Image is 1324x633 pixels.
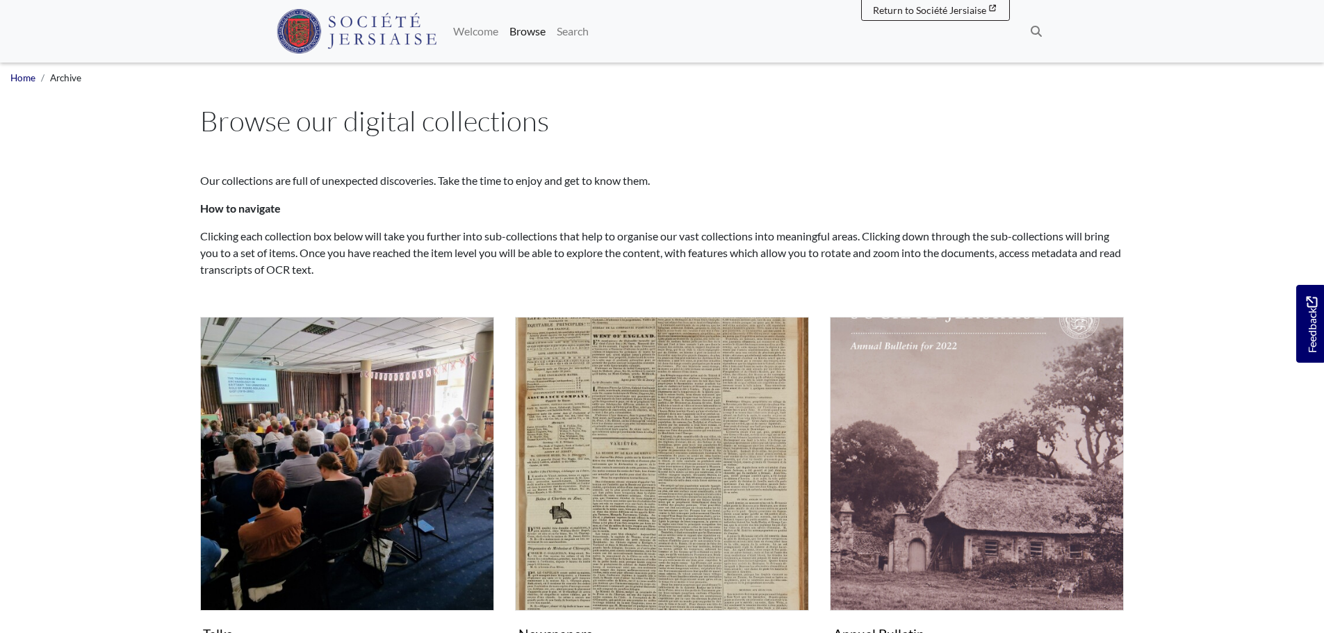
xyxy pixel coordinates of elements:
span: Archive [50,72,81,83]
a: Browse [504,17,551,45]
a: Société Jersiaise logo [277,6,437,57]
img: Société Jersiaise [277,9,437,54]
img: Newspapers [515,317,809,611]
strong: How to navigate [200,202,281,215]
a: Would you like to provide feedback? [1296,285,1324,363]
h1: Browse our digital collections [200,104,1125,138]
a: Welcome [448,17,504,45]
span: Feedback [1303,296,1320,352]
img: Talks [200,317,494,611]
a: Home [10,72,35,83]
img: Annual Bulletin [830,317,1124,611]
a: Search [551,17,594,45]
p: Clicking each collection box below will take you further into sub-collections that help to organi... [200,228,1125,278]
p: Our collections are full of unexpected discoveries. Take the time to enjoy and get to know them. [200,172,1125,189]
span: Return to Société Jersiaise [873,4,986,16]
